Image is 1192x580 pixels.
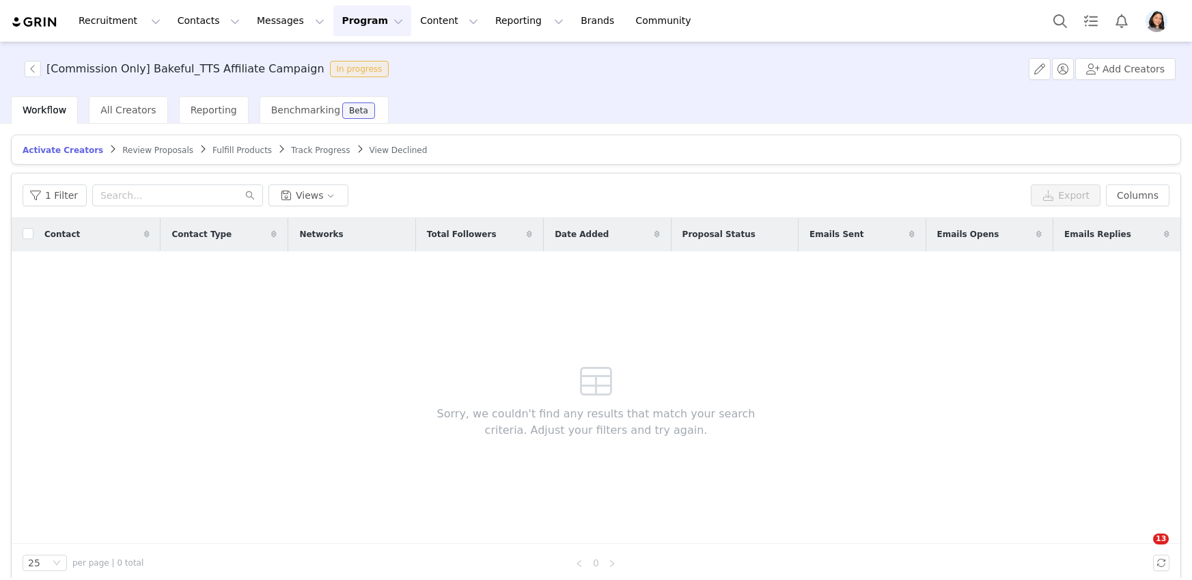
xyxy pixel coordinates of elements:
button: Add Creators [1075,58,1176,80]
button: Search [1045,5,1075,36]
span: Total Followers [427,228,497,240]
span: 13 [1153,534,1169,544]
a: Brands [572,5,626,36]
span: Date Added [555,228,609,240]
span: Emails Replies [1064,228,1131,240]
span: per page | 0 total [72,557,143,569]
h3: [Commission Only] Bakeful_TTS Affiliate Campaign [46,61,324,77]
span: Fulfill Products [212,146,272,155]
button: Export [1031,184,1100,206]
button: Views [268,184,348,206]
span: Proposal Status [682,228,756,240]
span: Sorry, we couldn't find any results that match your search criteria. Adjust your filters and try ... [416,406,776,439]
span: Emails Sent [809,228,863,240]
div: 25 [28,555,40,570]
a: Tasks [1076,5,1106,36]
button: Columns [1106,184,1169,206]
i: icon: search [245,191,255,200]
span: Contact [44,228,80,240]
span: Reporting [191,105,237,115]
span: Benchmarking [271,105,340,115]
a: 0 [588,555,603,570]
span: View Declined [370,146,428,155]
img: 2b480270-d889-4394-a4e9-820b20aeff80.jpeg [1146,10,1167,32]
span: All Creators [100,105,156,115]
img: grin logo [11,16,59,29]
button: Program [333,5,411,36]
span: Review Proposals [122,146,193,155]
i: icon: right [608,560,616,568]
span: Workflow [23,105,66,115]
a: Community [628,5,706,36]
span: [object Object] [25,61,394,77]
span: Emails Opens [937,228,999,240]
span: Networks [299,228,343,240]
span: In progress [330,61,389,77]
div: Beta [349,107,368,115]
li: Previous Page [571,555,587,571]
button: Content [412,5,486,36]
button: Profile [1137,10,1181,32]
span: Activate Creators [23,146,103,155]
iframe: Intercom live chat [1125,534,1158,566]
button: Recruitment [70,5,169,36]
span: Track Progress [291,146,350,155]
input: Search... [92,184,263,206]
button: 1 Filter [23,184,87,206]
li: 0 [587,555,604,571]
i: icon: down [53,559,61,568]
button: Messages [249,5,333,36]
button: Notifications [1107,5,1137,36]
button: Contacts [169,5,248,36]
li: Next Page [604,555,620,571]
span: Contact Type [171,228,232,240]
button: Reporting [487,5,572,36]
i: icon: left [575,560,583,568]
